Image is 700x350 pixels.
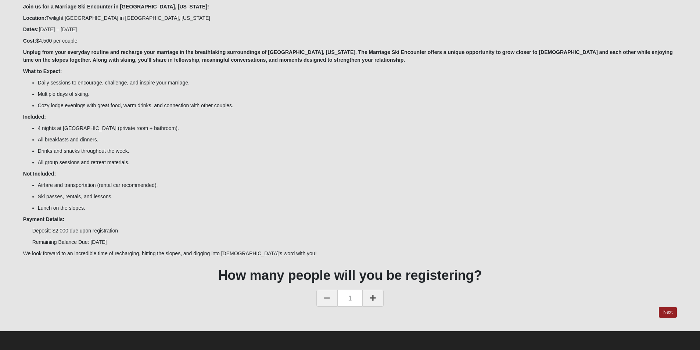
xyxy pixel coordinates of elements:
[32,227,677,235] p: Deposit: $2,000 due upon registration
[32,238,677,246] p: Remaining Balance Due: [DATE]
[23,49,673,63] b: Unplug from your everyday routine and recharge your marriage in the breathtaking surroundings of ...
[38,181,677,189] li: Airfare and transportation (rental car recommended).
[38,159,677,166] li: All group sessions and retreat materials.
[38,147,677,155] li: Drinks and snacks throughout the week.
[23,171,56,177] b: Not Included:
[23,15,46,21] b: Location:
[23,216,65,222] b: Payment Details:
[23,26,39,32] b: Dates:
[23,267,677,283] h1: How many people will you be registering?
[23,26,677,33] p: [DATE] – [DATE]
[23,250,677,257] p: We look forward to an incredible time of recharging, hitting the slopes, and digging into [DEMOGR...
[23,37,677,45] p: $4,500 per couple
[38,79,677,87] li: Daily sessions to encourage, challenge, and inspire your marriage.
[23,114,46,120] b: Included:
[38,125,677,132] li: 4 nights at [GEOGRAPHIC_DATA] (private room + bathroom).
[38,204,677,212] li: Lunch on the slopes.
[23,14,677,22] p: Twilight [GEOGRAPHIC_DATA] in [GEOGRAPHIC_DATA], [US_STATE]
[659,307,677,318] a: Next
[38,193,677,201] li: Ski passes, rentals, and lessons.
[38,102,677,109] li: Cozy lodge evenings with great food, warm drinks, and connection with other couples.
[23,38,36,44] b: Cost:
[23,68,62,74] b: What to Expect:
[38,136,677,144] li: All breakfasts and dinners.
[38,90,677,98] li: Multiple days of skiing.
[23,4,209,10] b: Join us for a Marriage Ski Encounter in [GEOGRAPHIC_DATA], [US_STATE]!
[338,290,362,307] span: 1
